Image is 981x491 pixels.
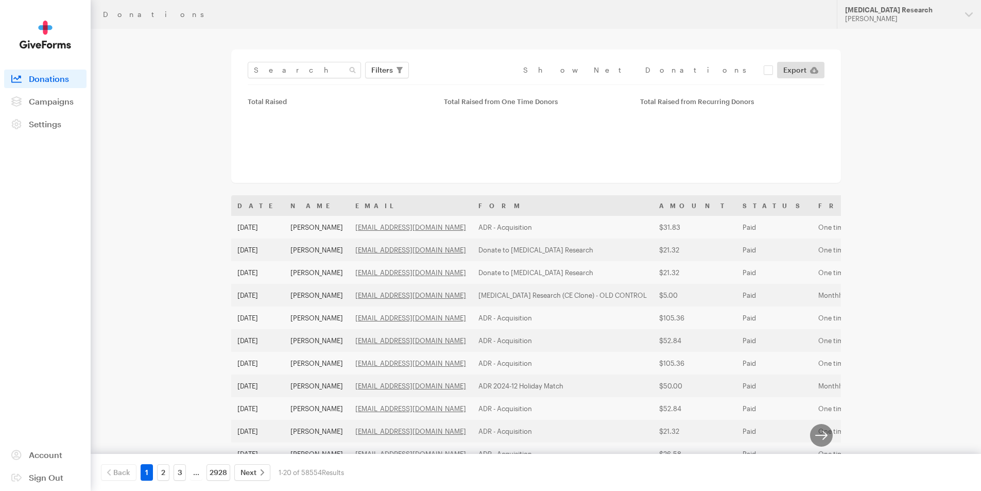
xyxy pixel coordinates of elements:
a: 3 [174,464,186,481]
span: Results [322,468,344,477]
td: ADR - Acquisition [472,352,653,375]
span: Export [783,64,806,76]
td: [PERSON_NAME] [284,352,349,375]
td: Paid [736,284,812,307]
a: Settings [4,115,87,133]
td: ADR - Acquisition [472,420,653,443]
span: Next [240,466,256,479]
td: One time [812,352,930,375]
td: ADR - Acquisition [472,307,653,329]
a: Account [4,446,87,464]
td: [PERSON_NAME] [284,329,349,352]
a: [EMAIL_ADDRESS][DOMAIN_NAME] [355,359,466,367]
td: [PERSON_NAME] [284,397,349,420]
a: Donations [4,70,87,88]
td: [PERSON_NAME] [284,375,349,397]
td: Monthly [812,284,930,307]
td: [PERSON_NAME] [284,284,349,307]
td: [DATE] [231,216,284,239]
td: [DATE] [231,352,284,375]
span: Account [29,450,62,460]
td: Paid [736,239,812,261]
span: Settings [29,119,61,129]
a: [EMAIL_ADDRESS][DOMAIN_NAME] [355,291,466,299]
td: Donate to [MEDICAL_DATA] Research [472,239,653,261]
td: ADR - Acquisition [472,216,653,239]
td: ADR - Acquisition [472,397,653,420]
td: [DATE] [231,443,284,465]
th: Form [472,195,653,216]
th: Name [284,195,349,216]
a: Campaigns [4,92,87,111]
td: One time [812,261,930,284]
td: [DATE] [231,284,284,307]
td: [DATE] [231,329,284,352]
a: [EMAIL_ADDRESS][DOMAIN_NAME] [355,246,466,254]
th: Email [349,195,472,216]
th: Date [231,195,284,216]
div: 1-20 of 58554 [279,464,344,481]
td: One time [812,216,930,239]
td: One time [812,239,930,261]
span: Donations [29,74,69,83]
td: $5.00 [653,284,736,307]
td: $21.32 [653,420,736,443]
a: [EMAIL_ADDRESS][DOMAIN_NAME] [355,450,466,458]
td: Paid [736,329,812,352]
td: $105.36 [653,352,736,375]
td: One time [812,420,930,443]
td: $52.84 [653,329,736,352]
a: Export [777,62,824,78]
td: Donate to [MEDICAL_DATA] Research [472,261,653,284]
button: Filters [365,62,409,78]
td: Paid [736,261,812,284]
span: Sign Out [29,472,63,482]
a: [EMAIL_ADDRESS][DOMAIN_NAME] [355,404,466,413]
div: Total Raised from One Time Donors [444,97,628,106]
th: Frequency [812,195,930,216]
td: $52.84 [653,397,736,420]
td: [DATE] [231,420,284,443]
td: Paid [736,397,812,420]
a: Next [234,464,270,481]
td: $105.36 [653,307,736,329]
a: 2928 [206,464,230,481]
td: [DATE] [231,397,284,420]
td: [PERSON_NAME] [284,443,349,465]
td: [PERSON_NAME] [284,307,349,329]
td: One time [812,329,930,352]
td: Monthly [812,375,930,397]
td: ADR 2024-12 Holiday Match [472,375,653,397]
td: [DATE] [231,239,284,261]
a: [EMAIL_ADDRESS][DOMAIN_NAME] [355,268,466,277]
td: [PERSON_NAME] [284,261,349,284]
div: Total Raised from Recurring Donors [640,97,824,106]
span: Filters [371,64,393,76]
img: GiveForms [20,21,71,49]
td: [PERSON_NAME] [284,420,349,443]
td: [DATE] [231,307,284,329]
th: Status [736,195,812,216]
td: Paid [736,352,812,375]
td: ADR - Acquisition [472,329,653,352]
td: [MEDICAL_DATA] Research (CE Clone) - OLD CONTROL [472,284,653,307]
td: $21.32 [653,261,736,284]
td: ADR - Acquisition [472,443,653,465]
a: [EMAIL_ADDRESS][DOMAIN_NAME] [355,223,466,231]
td: Paid [736,443,812,465]
th: Amount [653,195,736,216]
td: [DATE] [231,375,284,397]
a: [EMAIL_ADDRESS][DOMAIN_NAME] [355,427,466,435]
a: 2 [157,464,169,481]
span: Campaigns [29,96,74,106]
td: [PERSON_NAME] [284,216,349,239]
td: $31.83 [653,216,736,239]
td: Paid [736,420,812,443]
a: [EMAIL_ADDRESS][DOMAIN_NAME] [355,336,466,345]
td: [DATE] [231,261,284,284]
td: $21.32 [653,239,736,261]
td: Paid [736,307,812,329]
td: One time [812,307,930,329]
div: [PERSON_NAME] [845,14,957,23]
div: Total Raised [248,97,432,106]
